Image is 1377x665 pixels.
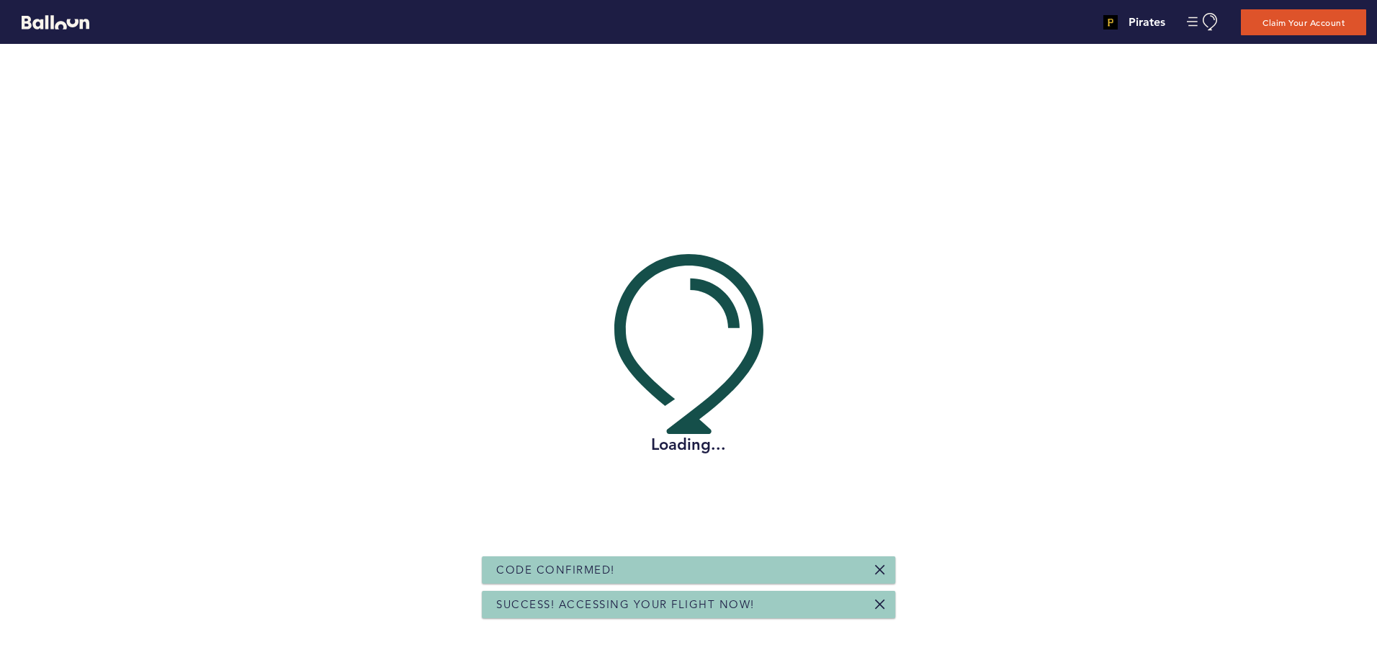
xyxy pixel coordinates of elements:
div: Code Confirmed! [482,556,895,584]
h2: Loading... [614,434,763,456]
a: Balloon [11,14,89,30]
h4: Pirates [1129,14,1165,31]
div: Success! Accessing your flight now! [482,591,895,618]
svg: Balloon [22,15,89,30]
button: Claim Your Account [1241,9,1366,35]
button: Manage Account [1187,13,1219,31]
